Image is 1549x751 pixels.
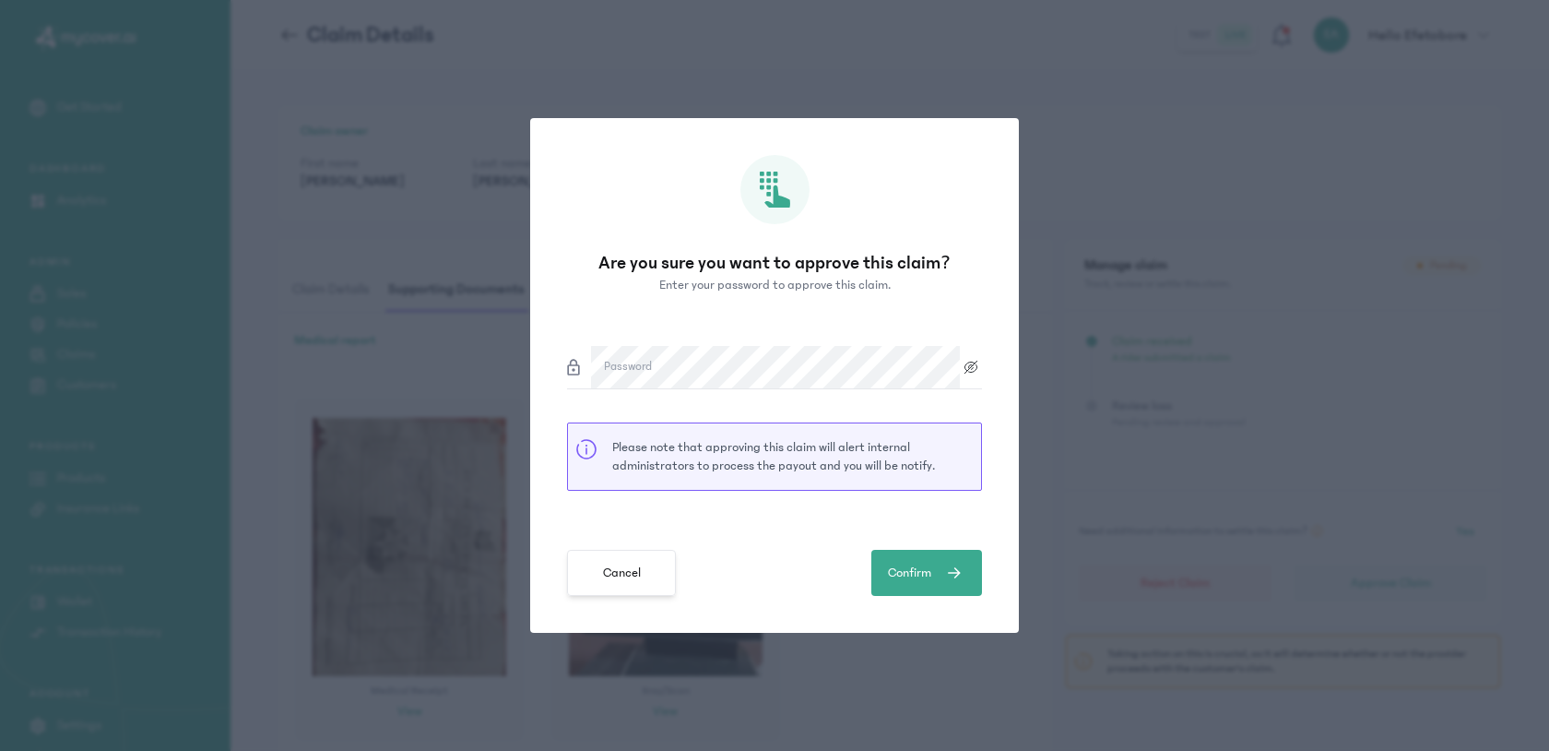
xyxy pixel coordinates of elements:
[612,438,974,475] p: Please note that approving this claim will alert internal administrators to process the payout an...
[871,550,982,596] button: Confirm
[604,358,652,376] label: Password
[567,550,676,596] button: Cancel
[659,276,891,295] p: Enter your password to approve this claim.
[888,564,931,583] span: Confirm
[603,564,641,583] span: Cancel
[567,250,982,276] p: Are you sure you want to approve this claim?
